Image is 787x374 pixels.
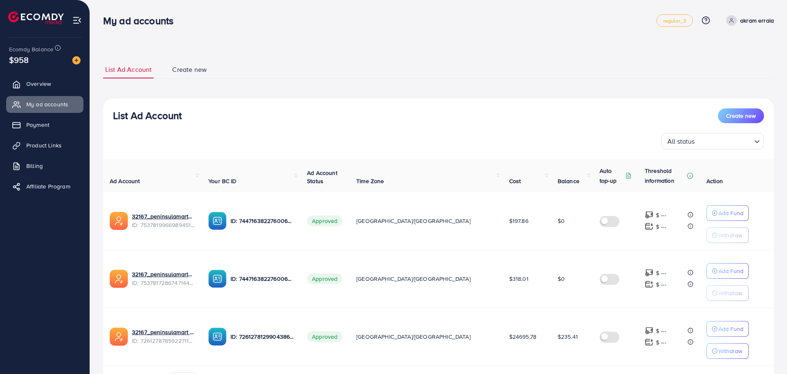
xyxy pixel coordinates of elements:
[718,346,742,356] p: Withdraw
[72,16,82,25] img: menu
[208,270,226,288] img: ic-ba-acc.ded83a64.svg
[231,274,294,284] p: ID: 7447163822760067089
[706,263,749,279] button: Add Fund
[132,270,195,287] div: <span class='underline'>32167_peninsulamart3_1755035549846</span></br>7537817286747144200
[706,285,749,301] button: Withdraw
[6,117,83,133] a: Payment
[9,45,53,53] span: Ecomdy Balance
[356,275,471,283] span: [GEOGRAPHIC_DATA]/[GEOGRAPHIC_DATA]
[26,121,49,129] span: Payment
[740,16,774,25] p: akram erraia
[706,205,749,221] button: Add Fund
[208,328,226,346] img: ic-ba-acc.ded83a64.svg
[72,56,81,64] img: image
[6,158,83,174] a: Billing
[656,210,666,220] p: $ ---
[172,65,207,74] span: Create new
[208,177,237,185] span: Your BC ID
[706,321,749,337] button: Add Fund
[356,177,384,185] span: Time Zone
[645,268,653,277] img: top-up amount
[718,288,742,298] p: Withdraw
[132,279,195,287] span: ID: 7537817286747144200
[706,343,749,359] button: Withdraw
[26,80,51,88] span: Overview
[656,268,666,278] p: $ ---
[656,326,666,336] p: $ ---
[110,212,128,230] img: ic-ads-acc.e4c84228.svg
[558,177,579,185] span: Balance
[132,212,195,220] a: 32167_peninsulamart2_1755035523238
[656,222,666,232] p: $ ---
[718,266,743,276] p: Add Fund
[645,326,653,335] img: top-up amount
[718,108,764,123] button: Create new
[132,212,195,229] div: <span class='underline'>32167_peninsulamart2_1755035523238</span></br>7537819966989451281
[26,100,68,108] span: My ad accounts
[6,76,83,92] a: Overview
[231,216,294,226] p: ID: 7447163822760067089
[356,217,471,225] span: [GEOGRAPHIC_DATA]/[GEOGRAPHIC_DATA]
[718,208,743,218] p: Add Fund
[509,177,521,185] span: Cost
[723,15,774,26] a: akram erraia
[110,328,128,346] img: ic-ads-acc.e4c84228.svg
[105,65,152,74] span: List Ad Account
[718,324,743,334] p: Add Fund
[645,211,653,219] img: top-up amount
[307,169,337,185] span: Ad Account Status
[132,328,195,336] a: 32167_peninsulamart adc 1_1690648214482
[110,270,128,288] img: ic-ads-acc.e4c84228.svg
[509,217,529,225] span: $197.86
[558,275,565,283] span: $0
[132,221,195,229] span: ID: 7537819966989451281
[231,332,294,342] p: ID: 7261278129904386049
[558,333,578,341] span: $235.41
[307,273,342,284] span: Approved
[706,227,749,243] button: Withdraw
[103,15,180,27] h3: My ad accounts
[697,134,751,147] input: Search for option
[645,166,685,186] p: Threshold information
[8,11,64,24] img: logo
[307,216,342,226] span: Approved
[208,212,226,230] img: ic-ba-acc.ded83a64.svg
[26,141,62,149] span: Product Links
[113,110,182,122] h3: List Ad Account
[132,270,195,278] a: 32167_peninsulamart3_1755035549846
[645,338,653,346] img: top-up amount
[356,333,471,341] span: [GEOGRAPHIC_DATA]/[GEOGRAPHIC_DATA]
[600,166,623,186] p: Auto top-up
[706,177,723,185] span: Action
[26,162,43,170] span: Billing
[6,178,83,195] a: Affiliate Program
[656,14,693,27] a: regular_3
[307,331,342,342] span: Approved
[6,137,83,154] a: Product Links
[656,337,666,347] p: $ ---
[6,96,83,112] a: My ad accounts
[656,280,666,289] p: $ ---
[26,182,70,190] span: Affiliate Program
[752,337,781,368] iframe: Chat
[645,222,653,231] img: top-up amount
[509,333,536,341] span: $24695.78
[132,328,195,345] div: <span class='underline'>32167_peninsulamart adc 1_1690648214482</span></br>7261278785922711553
[718,230,742,240] p: Withdraw
[110,177,140,185] span: Ad Account
[132,337,195,345] span: ID: 7261278785922711553
[661,133,764,149] div: Search for option
[9,54,29,66] span: $958
[509,275,529,283] span: $318.01
[558,217,565,225] span: $0
[666,135,697,147] span: All status
[726,112,756,120] span: Create new
[645,280,653,289] img: top-up amount
[663,18,686,23] span: regular_3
